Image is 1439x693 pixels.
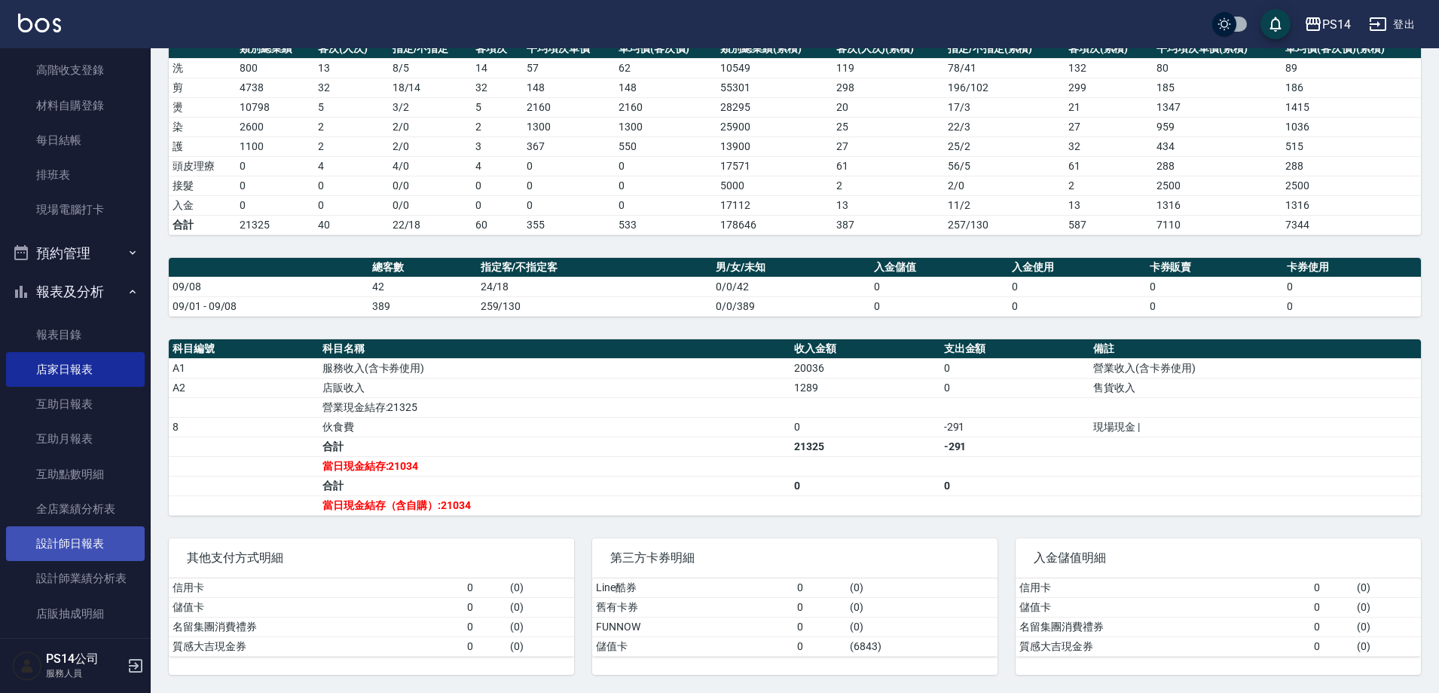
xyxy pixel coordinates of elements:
[1008,258,1146,278] th: 入金使用
[169,176,236,195] td: 接髮
[314,78,389,97] td: 32
[846,597,998,617] td: ( 0 )
[6,317,145,352] a: 報表目錄
[944,97,1065,117] td: 17 / 3
[6,123,145,158] a: 每日結帳
[1363,11,1421,38] button: 登出
[169,597,463,617] td: 儲值卡
[716,97,832,117] td: 28295
[319,417,790,437] td: 伙食費
[169,617,463,636] td: 名留集團消費禮券
[236,136,314,156] td: 1100
[6,561,145,596] a: 設計師業績分析表
[1283,258,1421,278] th: 卡券使用
[716,39,832,59] th: 類別總業績(累積)
[790,437,940,456] td: 21325
[1282,156,1421,176] td: 288
[1282,58,1421,78] td: 89
[169,296,368,316] td: 09/01 - 09/08
[1322,15,1351,34] div: PS14
[236,156,314,176] td: 0
[615,78,716,97] td: 148
[169,277,368,296] td: 09/08
[6,192,145,227] a: 現場電腦打卡
[1283,277,1421,296] td: 0
[169,339,319,359] th: 科目編號
[319,339,790,359] th: 科目名稱
[523,176,615,195] td: 0
[1282,97,1421,117] td: 1415
[46,667,123,680] p: 服務人員
[314,58,389,78] td: 13
[870,296,1008,316] td: 0
[793,636,846,656] td: 0
[463,617,507,636] td: 0
[6,352,145,387] a: 店家日報表
[236,117,314,136] td: 2600
[314,136,389,156] td: 2
[1153,58,1282,78] td: 80
[236,176,314,195] td: 0
[833,195,944,215] td: 13
[944,136,1065,156] td: 25 / 2
[793,617,846,636] td: 0
[12,651,42,681] img: Person
[615,58,716,78] td: 62
[592,578,793,598] td: Line酷券
[716,117,832,136] td: 25900
[1008,277,1146,296] td: 0
[472,156,523,176] td: 4
[833,156,944,176] td: 61
[368,296,477,316] td: 389
[615,39,716,59] th: 單均價(客次價)
[169,358,319,378] td: A1
[389,39,472,59] th: 指定/不指定
[1298,9,1357,40] button: PS14
[716,195,832,215] td: 17112
[506,597,574,617] td: ( 0 )
[236,78,314,97] td: 4738
[716,78,832,97] td: 55301
[236,39,314,59] th: 類別總業績
[1282,117,1421,136] td: 1036
[472,117,523,136] td: 2
[169,39,1421,235] table: a dense table
[169,417,319,437] td: 8
[1282,176,1421,195] td: 2500
[615,117,716,136] td: 1300
[592,617,793,636] td: FUNNOW
[833,176,944,195] td: 2
[1065,136,1153,156] td: 32
[592,578,998,657] table: a dense table
[790,417,940,437] td: 0
[1008,296,1146,316] td: 0
[712,296,870,316] td: 0/0/389
[1153,39,1282,59] th: 平均項次單價(累積)
[1016,617,1310,636] td: 名留集團消費禮券
[6,492,145,526] a: 全店業績分析表
[472,39,523,59] th: 客項次
[1153,117,1282,136] td: 959
[1353,597,1421,617] td: ( 0 )
[169,378,319,397] td: A2
[1089,339,1421,359] th: 備註
[314,176,389,195] td: 0
[833,136,944,156] td: 27
[1353,578,1421,598] td: ( 0 )
[236,215,314,235] td: 21325
[169,136,236,156] td: 護
[169,97,236,117] td: 燙
[716,176,832,195] td: 5000
[793,597,846,617] td: 0
[790,339,940,359] th: 收入金額
[169,578,574,657] table: a dense table
[523,117,615,136] td: 1300
[716,215,832,235] td: 178646
[319,437,790,456] td: 合計
[790,476,940,495] td: 0
[1016,578,1421,657] table: a dense table
[6,158,145,192] a: 排班表
[592,636,793,656] td: 儲值卡
[368,277,477,296] td: 42
[1153,78,1282,97] td: 185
